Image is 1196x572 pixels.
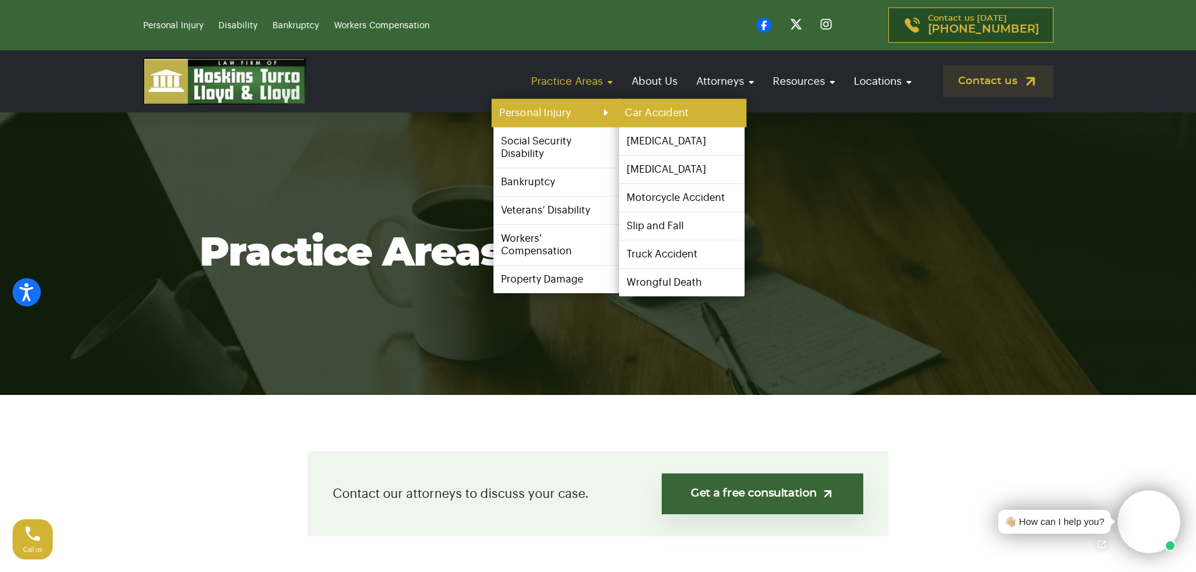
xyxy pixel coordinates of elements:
a: Disability [218,21,257,30]
a: Get a free consultation [662,473,863,514]
a: Contact us [DATE][PHONE_NUMBER] [888,8,1053,43]
a: [MEDICAL_DATA] [619,156,745,183]
div: Contact our attorneys to discuss your case. [308,451,888,536]
a: Slip and Fall [619,212,745,240]
a: Bankruptcy [493,168,619,196]
a: Social Security Disability [493,127,619,168]
a: Motorcycle Accident [619,184,745,212]
a: Truck Accident [619,240,745,268]
a: Wrongful Death [619,269,745,296]
img: logo [143,58,306,105]
a: Property Damage [493,266,619,293]
a: About Us [625,63,684,99]
img: arrow-up-right-light.svg [821,487,834,500]
a: Resources [767,63,841,99]
a: Car Accident [617,99,746,127]
span: Call us [23,546,43,553]
p: Contact us [DATE] [928,14,1039,36]
a: Contact us [943,65,1053,97]
a: Workers’ Compensation [493,225,619,265]
a: Personal Injury [143,21,203,30]
span: [PHONE_NUMBER] [928,23,1039,36]
h1: Practice Areas [200,232,997,276]
div: 👋🏼 How can I help you? [1005,515,1104,529]
a: Veterans’ Disability [493,197,619,224]
a: Bankruptcy [272,21,319,30]
a: Attorneys [690,63,760,99]
a: Workers Compensation [334,21,429,30]
a: [MEDICAL_DATA] [619,127,745,155]
a: Locations [848,63,918,99]
a: Practice Areas [525,63,619,99]
a: Personal Injury [492,99,621,127]
a: Open chat [1089,531,1115,558]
